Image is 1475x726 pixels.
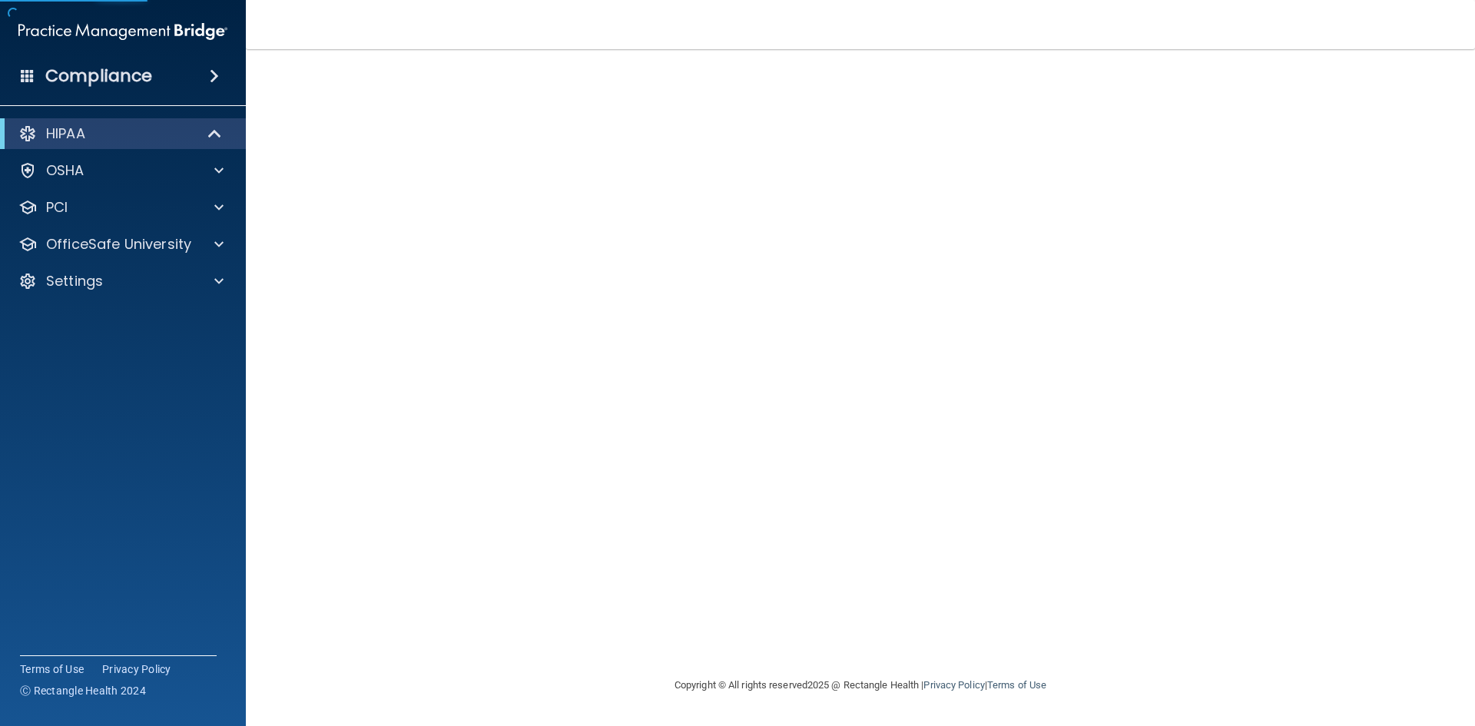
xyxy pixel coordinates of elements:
[46,235,191,254] p: OfficeSafe University
[46,124,85,143] p: HIPAA
[102,661,171,677] a: Privacy Policy
[20,661,84,677] a: Terms of Use
[46,198,68,217] p: PCI
[923,679,984,691] a: Privacy Policy
[18,235,224,254] a: OfficeSafe University
[45,65,152,87] h4: Compliance
[18,161,224,180] a: OSHA
[18,16,227,47] img: PMB logo
[46,272,103,290] p: Settings
[18,198,224,217] a: PCI
[580,661,1141,710] div: Copyright © All rights reserved 2025 @ Rectangle Health | |
[18,124,223,143] a: HIPAA
[20,683,146,698] span: Ⓒ Rectangle Health 2024
[987,679,1046,691] a: Terms of Use
[18,272,224,290] a: Settings
[46,161,85,180] p: OSHA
